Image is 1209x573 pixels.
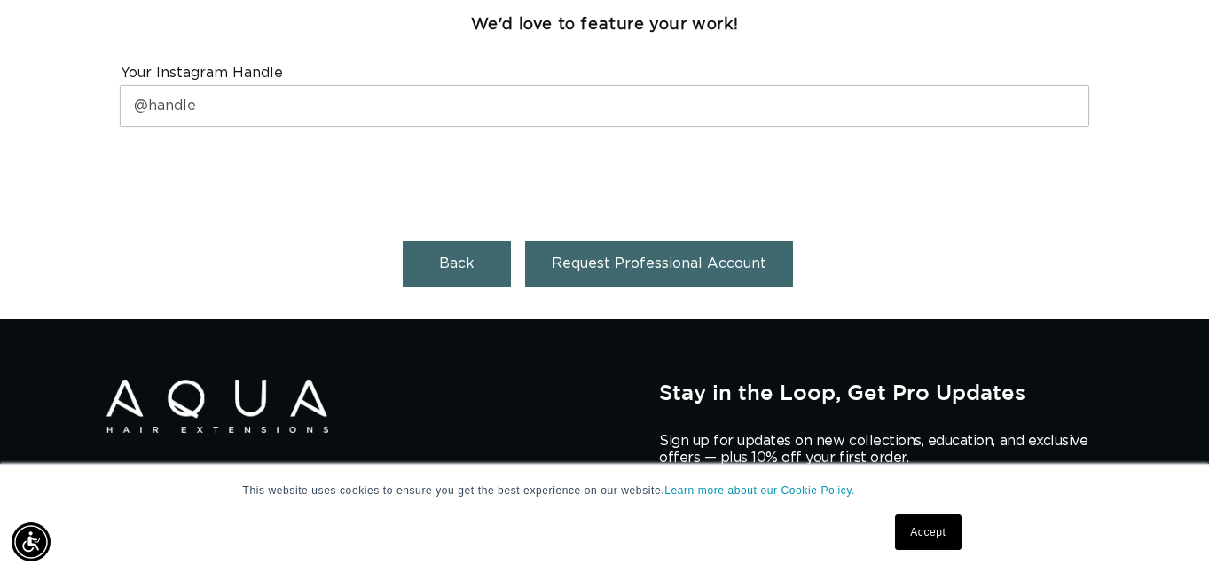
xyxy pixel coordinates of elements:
[121,64,283,82] label: Your Instagram Handle
[525,241,793,286] button: Request Professional Account
[969,381,1209,573] iframe: Chat Widget
[471,15,739,35] h3: We'd love to feature your work!
[121,86,1088,126] input: @handle
[895,514,961,550] a: Accept
[106,380,328,434] img: Aqua Hair Extensions
[659,380,1103,404] h2: Stay in the Loop, Get Pro Updates
[659,433,1103,467] p: Sign up for updates on new collections, education, and exclusive offers — plus 10% off your first...
[439,256,475,271] span: Back
[664,484,855,497] a: Learn more about our Cookie Policy.
[403,241,511,286] button: Back
[12,522,51,561] div: Accessibility Menu
[243,483,967,498] p: This website uses cookies to ensure you get the best experience on our website.
[552,256,766,271] span: Request Professional Account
